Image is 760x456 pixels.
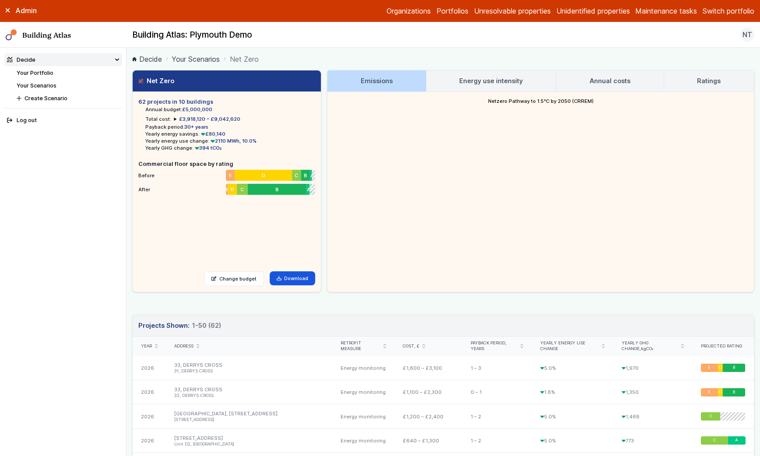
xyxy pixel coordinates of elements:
[270,271,316,285] a: Download
[341,340,381,352] span: Retrofit measure
[230,54,259,64] span: Net Zero
[310,186,312,193] span: A+
[133,404,166,428] div: 2026
[141,344,152,349] span: Year
[295,172,298,179] span: C
[133,380,166,404] div: 2026
[6,29,17,41] img: main-0bbd2752.svg
[17,70,53,76] a: Your Portfolio
[713,438,716,444] span: C
[613,380,693,404] div: 1,350
[735,438,738,444] span: A
[132,54,162,64] a: Decide
[182,106,212,112] span: £5,000,000
[709,414,712,419] span: C
[361,76,393,86] h3: Emissions
[174,362,324,374] a: 33, DERRYS CROSS 31, DERRYS CROSS
[138,321,221,330] h3: Projects Shown:
[394,404,462,428] div: £1,200 – £2,400
[240,186,244,193] span: C
[403,344,419,349] span: Cost, £
[471,340,518,352] span: Payback period, years
[532,380,613,404] div: 1.8%
[742,29,752,40] span: NT
[462,356,532,380] div: 1 – 3
[174,435,324,447] a: [STREET_ADDRESS] Unit D2, [GEOGRAPHIC_DATA]
[394,356,462,380] div: £1,600 – £3,100
[14,92,122,105] button: Create Scenario
[387,6,431,16] a: Organizations
[4,53,122,66] summary: Decide
[194,145,222,151] span: 394 tCO₂
[394,380,462,404] div: £1,100 – £2,300
[426,70,556,91] a: Energy use intensity
[132,29,252,41] h2: Building Atlas: Plymouth Demo
[133,428,166,452] div: 2026
[133,356,166,380] div: 2026
[145,130,315,137] li: Yearly energy savings:
[708,365,711,371] span: E
[462,380,532,404] div: 0 – 1
[145,116,171,123] h6: Total cost:
[540,340,599,352] span: Yearly energy use change
[138,98,315,106] h5: 62 projects in 10 buildings
[332,380,395,404] div: Energy monitoring
[641,346,654,351] span: kgCO₂
[622,340,679,352] span: Yearly GHG change,
[145,137,315,144] li: Yearly energy use change:
[200,131,225,137] span: £80,140
[138,76,174,86] h3: Net Zero
[332,356,395,380] div: Energy monitoring
[462,428,532,452] div: 1 – 2
[394,428,462,452] div: £640 – £1,300
[138,182,315,193] li: After
[719,365,722,371] span: D
[532,404,613,428] div: 5.0%
[204,271,264,286] a: Change budget
[703,6,754,16] button: Switch portfolio
[145,123,315,130] li: Payback period:
[474,6,551,16] a: Unresolvable properties
[262,172,265,179] span: D
[532,428,613,452] div: 5.0%
[230,186,234,193] span: D
[229,172,232,179] span: E
[174,393,324,399] li: 32, DERRYS CROSS
[332,428,395,452] div: Energy monitoring
[4,114,122,127] button: Log out
[613,356,693,380] div: 1,970
[174,417,324,423] li: [STREET_ADDRESS]
[304,172,307,179] span: B
[613,404,693,428] div: 1,468
[174,386,324,399] a: 33, DERRYS CROSS 32, DERRYS CROSS
[740,28,754,42] button: NT
[138,160,315,168] h5: Commercial floor space by rating
[209,138,257,144] span: 2110 MWh, 10.0%
[327,70,426,91] a: Emissions
[613,428,693,452] div: 773
[635,6,697,16] a: Maintenance tasks
[733,365,735,371] span: B
[145,106,315,113] li: Annual budget:
[733,389,735,395] span: B
[307,186,310,193] span: A
[556,70,664,91] a: Annual costs
[459,76,523,86] h3: Energy use intensity
[184,124,208,130] span: 30+ years
[532,356,613,380] div: 5.0%
[708,389,711,395] span: E
[138,168,315,179] li: Before
[172,54,220,64] a: Your Scenarios
[462,404,532,428] div: 1 – 2
[556,6,630,16] a: Unidentified properties
[174,410,324,423] a: [GEOGRAPHIC_DATA], [STREET_ADDRESS] [STREET_ADDRESS]
[226,186,228,193] span: E
[174,368,324,374] li: 31, DERRYS CROSS
[17,82,56,89] a: Your Scenarios
[701,344,746,349] div: Projected rating
[275,186,279,193] span: B
[7,56,35,64] div: Decide
[174,116,240,123] summary: £3,918,120 – £9,042,620
[697,76,721,86] h3: Ratings
[664,70,754,91] a: Ratings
